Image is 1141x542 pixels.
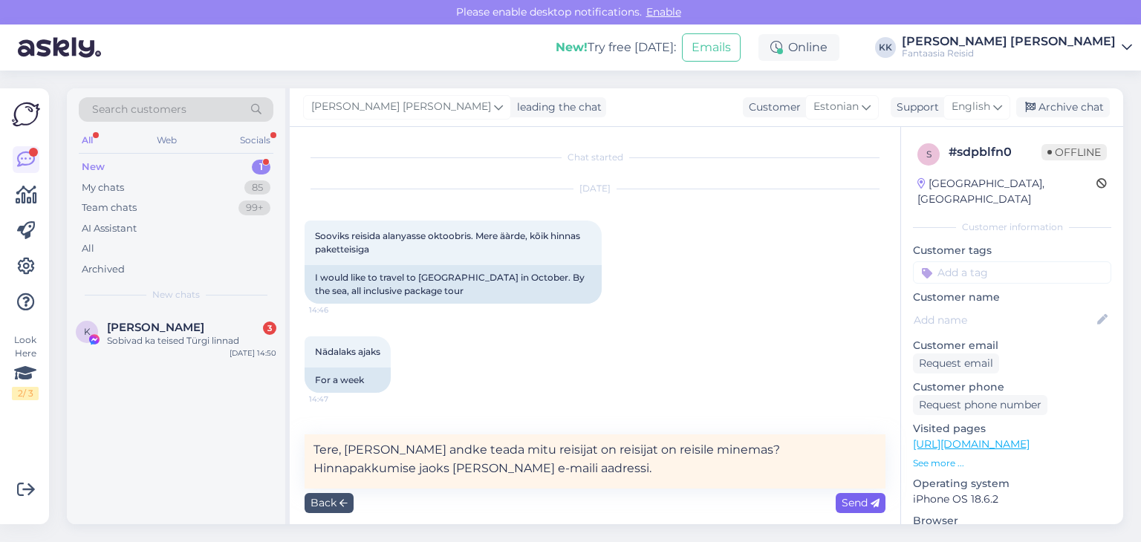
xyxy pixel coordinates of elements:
input: Add name [914,312,1094,328]
div: [GEOGRAPHIC_DATA], [GEOGRAPHIC_DATA] [917,176,1096,207]
p: Visited pages [913,421,1111,437]
span: Search customers [92,102,186,117]
div: I would like to travel to [GEOGRAPHIC_DATA] in October. By the sea, all inclusive package tour [305,265,602,304]
div: Look Here [12,333,39,400]
span: Nädalaks ajaks [315,346,380,357]
span: 14:47 [309,394,365,405]
div: 85 [244,180,270,195]
span: Keidi Pere [107,321,204,334]
div: Support [891,99,939,115]
span: New chats [152,288,200,301]
img: Askly Logo [12,100,40,128]
textarea: Tere, [PERSON_NAME] andke teada mitu reisijat on reisijat on reisile minemas? Hinnapakkumise jaok... [305,434,885,489]
span: Enable [642,5,686,19]
span: English [952,99,990,115]
a: [URL][DOMAIN_NAME] [913,437,1030,451]
div: New [82,160,105,174]
div: Customer [743,99,801,115]
span: Offline [1041,144,1107,160]
input: Add a tag [913,261,1111,284]
div: [DATE] [305,182,885,195]
div: All [82,241,94,256]
p: Customer tags [913,243,1111,258]
div: Web [154,131,180,150]
p: iPhone OS 18.6.2 [913,492,1111,507]
span: K [84,326,91,337]
div: Chat started [305,151,885,164]
div: Try free [DATE]: [556,39,676,56]
div: All [79,131,96,150]
div: KK [875,37,896,58]
div: [PERSON_NAME] [PERSON_NAME] [902,36,1116,48]
div: Back [305,493,354,513]
div: 1 [252,160,270,174]
div: 2 / 3 [12,387,39,400]
span: Sooviks reisida alanyasse oktoobris. Mere äàrde, kõik hinnas paketteisiga [315,230,582,255]
span: 14:46 [309,304,365,316]
p: See more ... [913,457,1111,470]
div: For a week [305,368,391,393]
div: 99+ [238,200,270,215]
div: 3 [263,321,276,335]
div: leading the chat [511,99,602,115]
div: Online [758,34,839,61]
div: Request email [913,353,999,373]
p: Browser [913,513,1111,529]
div: Sobivad ka teised Türgi linnad [107,334,276,347]
button: Emails [682,33,741,62]
div: Request phone number [913,395,1047,415]
p: Operating system [913,476,1111,492]
a: [PERSON_NAME] [PERSON_NAME]Fantaasia Reisid [902,36,1132,59]
div: AI Assistant [82,221,137,236]
div: Archive chat [1016,97,1110,117]
p: Customer name [913,290,1111,305]
div: Socials [237,131,273,150]
span: s [926,148,932,160]
div: [DATE] 14:50 [230,347,276,359]
p: Customer email [913,338,1111,353]
b: New! [556,40,588,54]
div: My chats [82,180,124,195]
div: # sdpblfn0 [949,143,1041,161]
div: Team chats [82,200,137,215]
div: Archived [82,262,125,277]
p: Customer phone [913,379,1111,395]
span: Estonian [813,99,859,115]
div: Customer information [913,221,1111,234]
span: [PERSON_NAME] [PERSON_NAME] [311,99,491,115]
div: Fantaasia Reisid [902,48,1116,59]
span: Send [842,496,880,509]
